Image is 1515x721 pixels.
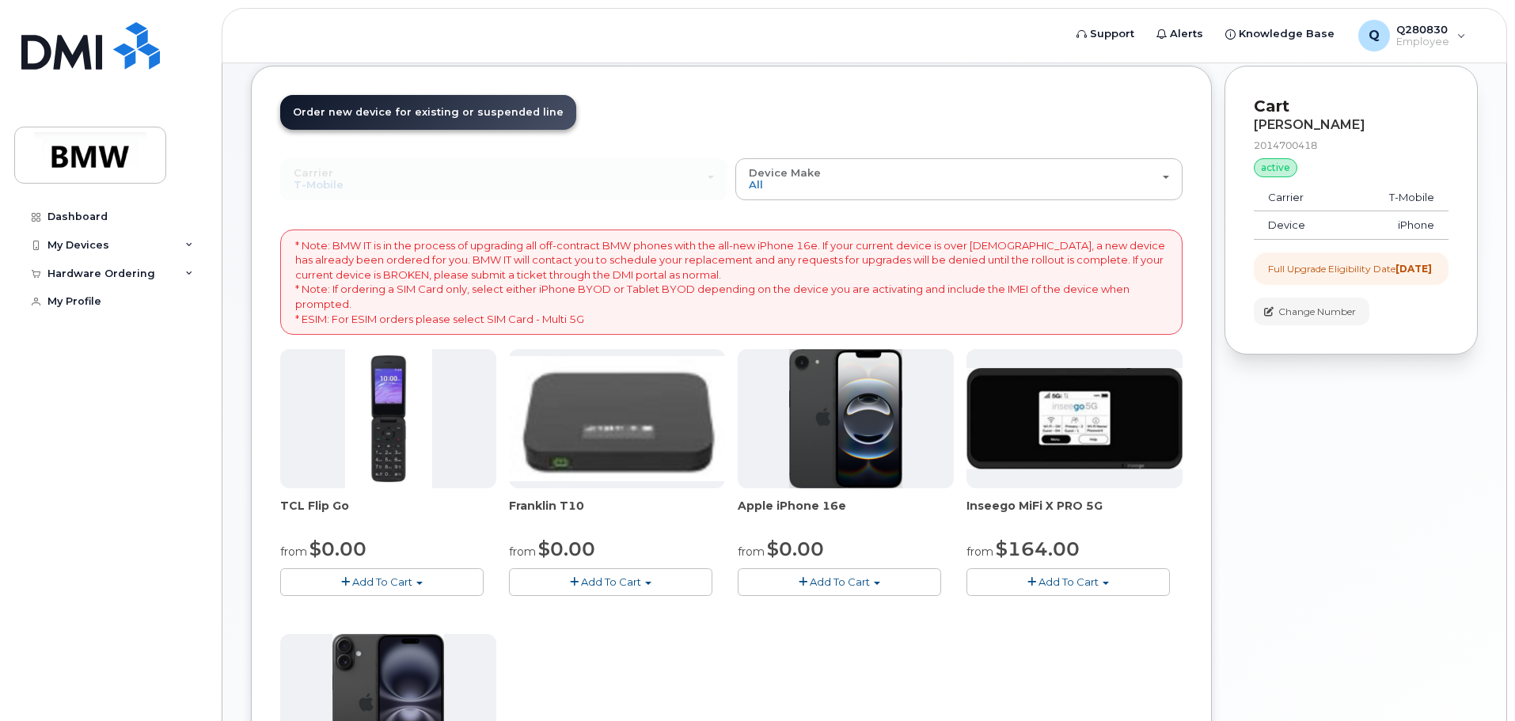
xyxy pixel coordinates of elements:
[1065,18,1145,50] a: Support
[293,106,564,118] span: Order new device for existing or suspended line
[1369,26,1380,45] span: Q
[996,537,1080,560] span: $164.00
[345,349,432,488] img: TCL_FLIP_MODE.jpg
[966,568,1170,596] button: Add To Cart
[581,575,641,588] span: Add To Cart
[1254,139,1449,152] div: 2014700418
[280,568,484,596] button: Add To Cart
[1239,26,1335,42] span: Knowledge Base
[1347,20,1477,51] div: Q280830
[1254,211,1346,240] td: Device
[749,166,821,179] span: Device Make
[509,568,712,596] button: Add To Cart
[309,537,366,560] span: $0.00
[538,537,595,560] span: $0.00
[1396,23,1449,36] span: Q280830
[1254,158,1297,177] div: active
[1395,263,1432,275] strong: [DATE]
[749,178,763,191] span: All
[1268,262,1432,275] div: Full Upgrade Eligibility Date
[1038,575,1099,588] span: Add To Cart
[509,356,725,481] img: t10.jpg
[1446,652,1503,709] iframe: Messenger Launcher
[1346,211,1449,240] td: iPhone
[767,537,824,560] span: $0.00
[280,545,307,559] small: from
[1254,184,1346,212] td: Carrier
[1214,18,1346,50] a: Knowledge Base
[1254,118,1449,132] div: [PERSON_NAME]
[735,158,1183,199] button: Device Make All
[295,238,1168,326] p: * Note: BMW IT is in the process of upgrading all off-contract BMW phones with the all-new iPhone...
[509,498,725,529] div: Franklin T10
[352,575,412,588] span: Add To Cart
[1346,184,1449,212] td: T-Mobile
[966,498,1183,529] div: Inseego MiFi X PRO 5G
[738,568,941,596] button: Add To Cart
[789,349,903,488] img: iphone16e.png
[966,545,993,559] small: from
[738,545,765,559] small: from
[1145,18,1214,50] a: Alerts
[1278,305,1356,319] span: Change Number
[1254,298,1369,325] button: Change Number
[1396,36,1449,48] span: Employee
[1090,26,1134,42] span: Support
[738,498,954,529] div: Apple iPhone 16e
[1170,26,1203,42] span: Alerts
[966,368,1183,469] img: cut_small_inseego_5G.jpg
[1254,95,1449,118] p: Cart
[509,545,536,559] small: from
[280,498,496,529] div: TCL Flip Go
[810,575,870,588] span: Add To Cart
